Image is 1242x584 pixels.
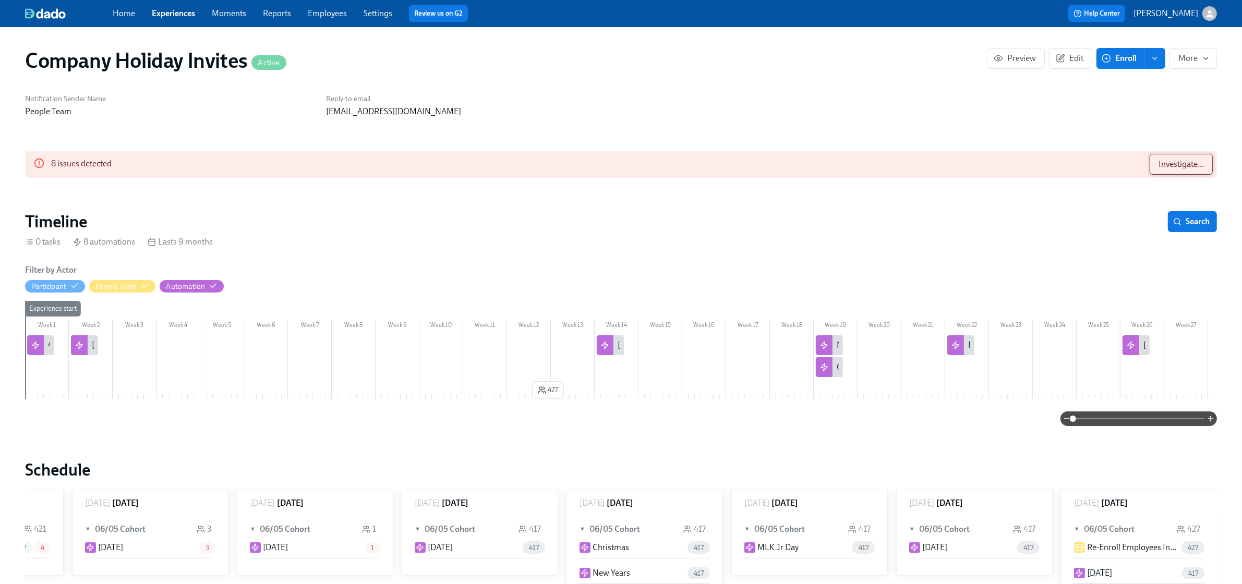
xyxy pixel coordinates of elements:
[1134,6,1217,21] button: [PERSON_NAME]
[23,524,46,535] div: 421
[25,301,81,317] div: Experience start
[113,320,156,333] div: Week 3
[376,320,419,333] div: Week 9
[1096,48,1144,69] button: Enroll
[770,320,814,333] div: Week 18
[538,385,558,395] span: 427
[1084,524,1135,535] h6: 06/05 Cohort
[1120,320,1164,333] div: Week 26
[744,497,769,509] p: [DATE]
[92,339,117,351] div: [DATE]
[848,524,871,535] div: 417
[263,8,291,18] a: Reports
[858,320,901,333] div: Week 20
[968,339,1009,351] div: MLK Jr Day
[1169,48,1217,69] button: More
[595,320,638,333] div: Week 14
[25,106,313,117] p: People Team
[212,8,246,18] a: Moments
[947,335,974,355] div: MLK Jr Day
[25,8,66,19] img: dado
[771,497,798,509] h6: [DATE]
[1049,48,1092,69] button: Edit
[251,59,286,67] span: Active
[987,48,1045,69] button: Preview
[25,8,113,19] a: dado
[156,320,200,333] div: Week 4
[1077,320,1120,333] div: Week 25
[618,339,643,351] div: [DATE]
[332,320,376,333] div: Week 8
[518,524,541,535] div: 417
[277,497,304,509] h6: [DATE]
[1074,524,1081,535] span: ▼
[593,567,630,579] p: New Years
[27,335,54,355] div: 4th
[1134,8,1198,19] p: [PERSON_NAME]
[148,236,213,248] div: Lasts 9 months
[1101,497,1128,509] h6: [DATE]
[507,320,551,333] div: Week 12
[1104,53,1137,64] span: Enroll
[425,524,475,535] h6: 06/05 Cohort
[98,542,123,553] p: [DATE]
[638,320,682,333] div: Week 15
[1177,524,1200,535] div: 427
[1033,320,1077,333] div: Week 24
[25,459,1217,480] h2: Schedule
[326,106,614,117] p: [EMAIL_ADDRESS][DOMAIN_NAME]
[1178,53,1208,64] span: More
[996,53,1036,64] span: Preview
[909,524,917,535] span: ▼
[1143,339,1168,351] div: [DATE]
[816,335,843,355] div: New Years
[919,524,970,535] h6: 06/05 Cohort
[688,544,710,552] span: 417
[1017,544,1040,552] span: 417
[580,524,587,535] span: ▼
[34,544,51,552] span: 4
[682,320,726,333] div: Week 16
[1074,8,1120,19] span: Help Center
[945,320,989,333] div: Week 22
[25,94,313,104] h6: Notification Sender Name
[1087,542,1178,553] p: Re-Enroll Employees Into Experience
[1159,159,1204,169] span: Investigate...
[166,282,205,291] div: Hide Automation
[250,497,275,509] p: [DATE]
[551,320,595,333] div: Week 13
[744,524,752,535] span: ▼
[1164,320,1208,333] div: Week 27
[580,497,605,509] p: [DATE]
[814,320,858,333] div: Week 19
[1013,524,1035,535] div: 417
[199,544,215,552] span: 3
[25,264,77,276] h6: Filter by Actor
[415,524,422,535] span: ▼
[837,339,874,351] div: New Years
[816,357,843,377] div: Christmas
[260,524,310,535] h6: 06/05 Cohort
[837,361,873,373] div: Christmas
[112,497,139,509] h6: [DATE]
[683,524,706,535] div: 417
[200,320,244,333] div: Week 5
[463,320,507,333] div: Week 11
[901,320,945,333] div: Week 21
[589,524,640,535] h6: 06/05 Cohort
[160,280,224,293] button: Automation
[593,542,629,553] p: Christmas
[597,335,624,355] div: [DATE]
[326,94,614,104] h6: Reply-to email
[113,8,135,18] a: Home
[936,497,963,509] h6: [DATE]
[152,8,195,18] a: Experiences
[308,8,347,18] a: Employees
[25,48,286,73] h1: Company Holiday Invites
[263,542,288,553] p: [DATE]
[688,569,710,577] span: 417
[909,497,934,509] p: [DATE]
[71,335,98,355] div: [DATE]
[726,320,770,333] div: Week 17
[244,320,288,333] div: Week 6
